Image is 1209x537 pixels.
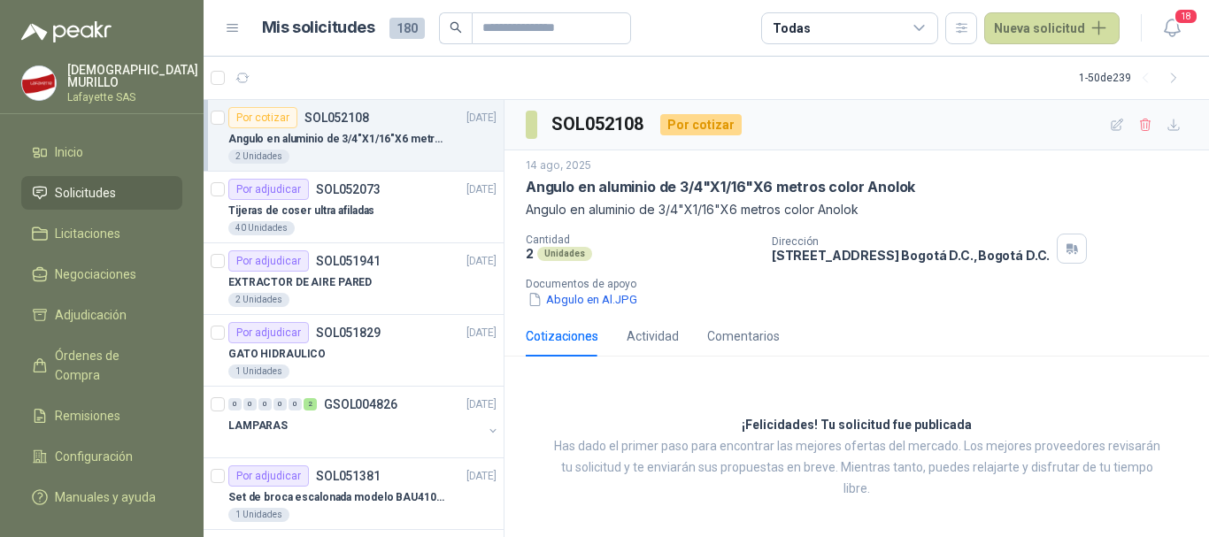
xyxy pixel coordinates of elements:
a: Por adjudicarSOL051941[DATE] EXTRACTOR DE AIRE PARED2 Unidades [204,243,504,315]
p: SOL051381 [316,470,381,482]
p: GATO HIDRAULICO [228,346,326,363]
div: 1 Unidades [228,508,289,522]
span: Configuración [55,447,133,466]
div: 2 Unidades [228,150,289,164]
p: [DATE] [466,468,497,485]
a: Licitaciones [21,217,182,250]
div: 1 Unidades [228,364,289,379]
div: Por adjudicar [228,322,309,343]
p: [DATE] [466,396,497,413]
div: 0 [228,398,242,410]
a: Órdenes de Compra [21,339,182,392]
a: Por adjudicarSOL051381[DATE] Set de broca escalonada modelo BAU4101191 Unidades [204,458,504,530]
p: SOL052108 [304,111,369,124]
span: Inicio [55,142,83,162]
p: Cantidad [526,234,758,246]
p: Angulo en aluminio de 3/4"X1/16"X6 metros color Anolok [228,131,449,148]
div: Por adjudicar [228,250,309,272]
a: Por adjudicarSOL051829[DATE] GATO HIDRAULICO1 Unidades [204,315,504,387]
div: Por cotizar [228,107,297,128]
a: 0 0 0 0 0 2 GSOL004826[DATE] LAMPARAS [228,394,500,450]
div: 0 [289,398,302,410]
a: Por adjudicarSOL052073[DATE] Tijeras de coser ultra afiladas40 Unidades [204,172,504,243]
p: SOL051829 [316,326,381,339]
span: search [450,21,462,34]
div: 0 [273,398,287,410]
div: 2 Unidades [228,293,289,307]
div: Comentarios [707,326,780,346]
p: Angulo en aluminio de 3/4"X1/16"X6 metros color Anolok [526,200,1188,219]
p: [DATE] [466,253,497,270]
div: Por cotizar [660,114,742,135]
div: 0 [243,398,257,410]
h1: Mis solicitudes [262,15,375,41]
a: Negociaciones [21,257,182,291]
a: Configuración [21,440,182,473]
span: 18 [1174,8,1198,25]
span: Solicitudes [55,183,116,203]
div: 2 [304,398,317,410]
h3: ¡Felicidades! Tu solicitud fue publicada [742,415,972,436]
p: 14 ago, 2025 [526,157,591,174]
div: Cotizaciones [526,326,598,346]
span: Órdenes de Compra [55,346,166,385]
span: Adjudicación [55,305,127,325]
div: Por adjudicar [228,465,309,487]
p: GSOL004826 [324,398,397,410]
p: [DEMOGRAPHIC_DATA] MURILLO [67,64,198,88]
a: Inicio [21,135,182,169]
p: Tijeras de coser ultra afiladas [228,203,374,219]
p: LAMPARAS [228,418,288,434]
span: Negociaciones [55,265,136,284]
div: Todas [773,19,810,38]
button: Abgulo en Al.JPG [526,290,639,309]
img: Logo peakr [21,21,112,42]
img: Company Logo [22,66,56,100]
p: Set de broca escalonada modelo BAU410119 [228,489,449,506]
span: 180 [389,18,425,39]
p: Dirección [772,235,1050,248]
div: Por adjudicar [228,179,309,200]
p: Angulo en aluminio de 3/4"X1/16"X6 metros color Anolok [526,178,915,196]
a: Adjudicación [21,298,182,332]
p: SOL052073 [316,183,381,196]
div: Unidades [537,247,592,261]
button: 18 [1156,12,1188,44]
div: 40 Unidades [228,221,295,235]
p: [DATE] [466,110,497,127]
a: Solicitudes [21,176,182,210]
div: Actividad [627,326,679,346]
span: Remisiones [55,406,120,426]
p: Documentos de apoyo [526,278,1202,290]
p: Lafayette SAS [67,92,198,103]
div: 0 [258,398,272,410]
p: SOL051941 [316,255,381,267]
a: Manuales y ayuda [21,480,182,514]
p: [DATE] [466,325,497,341]
p: EXTRACTOR DE AIRE PARED [228,274,372,291]
p: [DATE] [466,181,497,198]
p: [STREET_ADDRESS] Bogotá D.C. , Bogotá D.C. [772,248,1050,263]
a: Por cotizarSOL052108[DATE] Angulo en aluminio de 3/4"X1/16"X6 metros color Anolok2 Unidades [204,100,504,172]
span: Manuales y ayuda [55,487,156,507]
span: Licitaciones [55,224,120,243]
p: 2 [526,246,534,261]
p: Has dado el primer paso para encontrar las mejores ofertas del mercado. Los mejores proveedores r... [549,436,1165,500]
div: 1 - 50 de 239 [1079,64,1188,92]
a: Remisiones [21,399,182,433]
button: Nueva solicitud [984,12,1120,44]
h3: SOL052108 [551,111,646,138]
